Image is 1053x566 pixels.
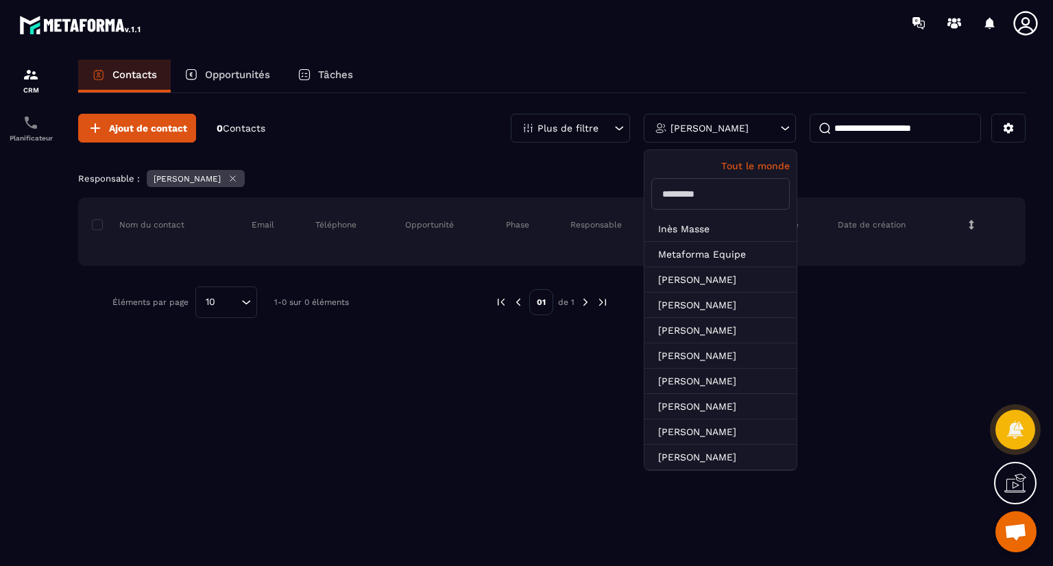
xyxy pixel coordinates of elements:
[252,219,274,230] p: Email
[201,295,220,310] span: 10
[109,121,187,135] span: Ajout de contact
[3,56,58,104] a: formationformationCRM
[220,295,238,310] input: Search for option
[529,289,553,315] p: 01
[3,104,58,152] a: schedulerschedulerPlanificateur
[644,343,797,369] li: [PERSON_NAME]
[223,123,265,134] span: Contacts
[995,511,1037,552] div: Ouvrir le chat
[644,318,797,343] li: [PERSON_NAME]
[579,296,592,308] img: next
[644,242,797,267] li: Metaforma Equipe
[217,122,265,135] p: 0
[644,217,797,242] li: Inès Masse
[570,219,622,230] p: Responsable
[596,296,609,308] img: next
[92,219,184,230] p: Nom du contact
[644,267,797,293] li: [PERSON_NAME]
[838,219,906,230] p: Date de création
[644,394,797,419] li: [PERSON_NAME]
[78,114,196,143] button: Ajout de contact
[558,297,574,308] p: de 1
[318,69,353,81] p: Tâches
[195,286,257,318] div: Search for option
[644,293,797,318] li: [PERSON_NAME]
[512,296,524,308] img: prev
[651,160,790,171] p: Tout le monde
[644,369,797,394] li: [PERSON_NAME]
[537,123,598,133] p: Plus de filtre
[171,60,284,93] a: Opportunités
[274,297,349,307] p: 1-0 sur 0 éléments
[154,174,221,184] p: [PERSON_NAME]
[23,114,39,131] img: scheduler
[23,66,39,83] img: formation
[112,297,189,307] p: Éléments par page
[506,219,529,230] p: Phase
[19,12,143,37] img: logo
[405,219,454,230] p: Opportunité
[670,123,749,133] p: [PERSON_NAME]
[3,86,58,94] p: CRM
[3,134,58,142] p: Planificateur
[112,69,157,81] p: Contacts
[644,445,797,470] li: [PERSON_NAME]
[495,296,507,308] img: prev
[78,60,171,93] a: Contacts
[205,69,270,81] p: Opportunités
[644,419,797,445] li: [PERSON_NAME]
[315,219,356,230] p: Téléphone
[78,173,140,184] p: Responsable :
[284,60,367,93] a: Tâches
